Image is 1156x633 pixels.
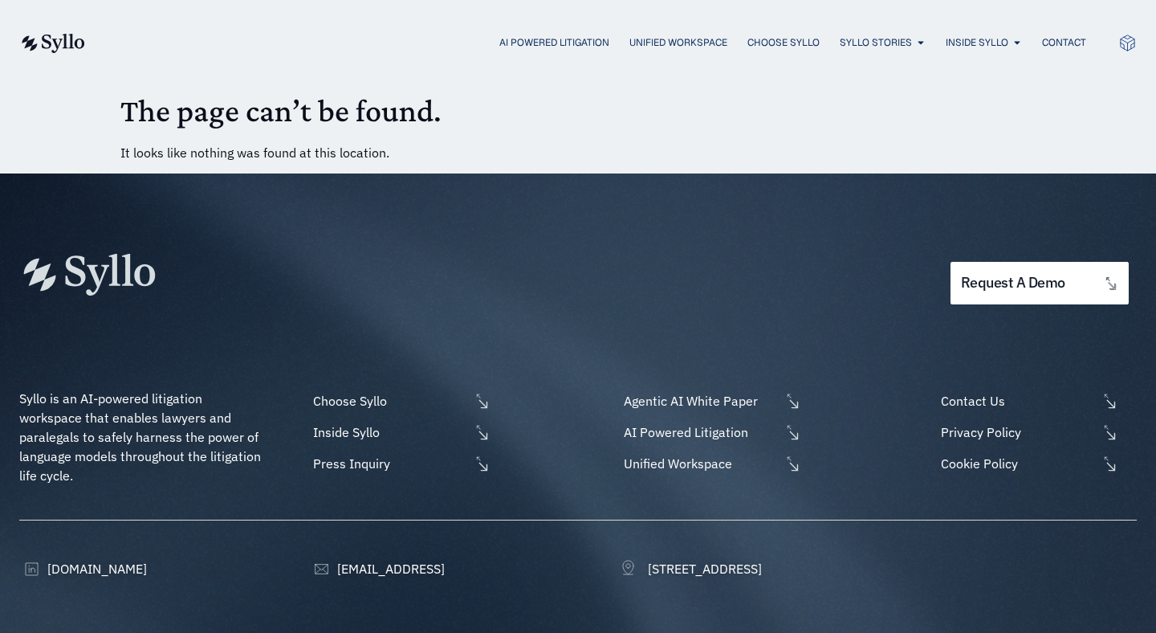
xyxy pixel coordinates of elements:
h1: The page can’t be found. [120,92,1036,130]
a: Syllo Stories [840,35,912,50]
span: Privacy Policy [937,423,1097,442]
a: Inside Syllo [946,35,1008,50]
span: [EMAIL_ADDRESS] [333,559,445,578]
span: [STREET_ADDRESS] [644,559,762,578]
a: Choose Syllo [747,35,820,50]
span: Contact Us [937,391,1097,410]
a: Contact [1042,35,1086,50]
span: Unified Workspace [620,454,780,473]
a: [DOMAIN_NAME] [19,559,147,578]
a: Privacy Policy [937,423,1137,442]
div: Menu Toggle [117,35,1086,51]
span: Agentic AI White Paper [620,391,780,410]
span: Choose Syllo [309,391,470,410]
a: AI Powered Litigation [499,35,609,50]
span: Press Inquiry [309,454,470,473]
a: request a demo [950,262,1129,304]
a: Unified Workspace [629,35,727,50]
a: AI Powered Litigation [620,423,801,442]
span: AI Powered Litigation [620,423,780,442]
span: [DOMAIN_NAME] [43,559,147,578]
p: It looks like nothing was found at this location. [120,143,1036,162]
a: Agentic AI White Paper [620,391,801,410]
a: Choose Syllo [309,391,490,410]
span: Cookie Policy [937,454,1097,473]
a: Press Inquiry [309,454,490,473]
nav: Menu [117,35,1086,51]
a: Contact Us [937,391,1137,410]
span: Syllo is an AI-powered litigation workspace that enables lawyers and paralegals to safely harness... [19,390,264,484]
a: Unified Workspace [620,454,801,473]
img: syllo [19,34,85,53]
a: Inside Syllo [309,423,490,442]
span: Inside Syllo [309,423,470,442]
a: [EMAIL_ADDRESS] [309,559,445,578]
span: request a demo [961,276,1065,291]
a: [STREET_ADDRESS] [620,559,762,578]
a: Cookie Policy [937,454,1137,473]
